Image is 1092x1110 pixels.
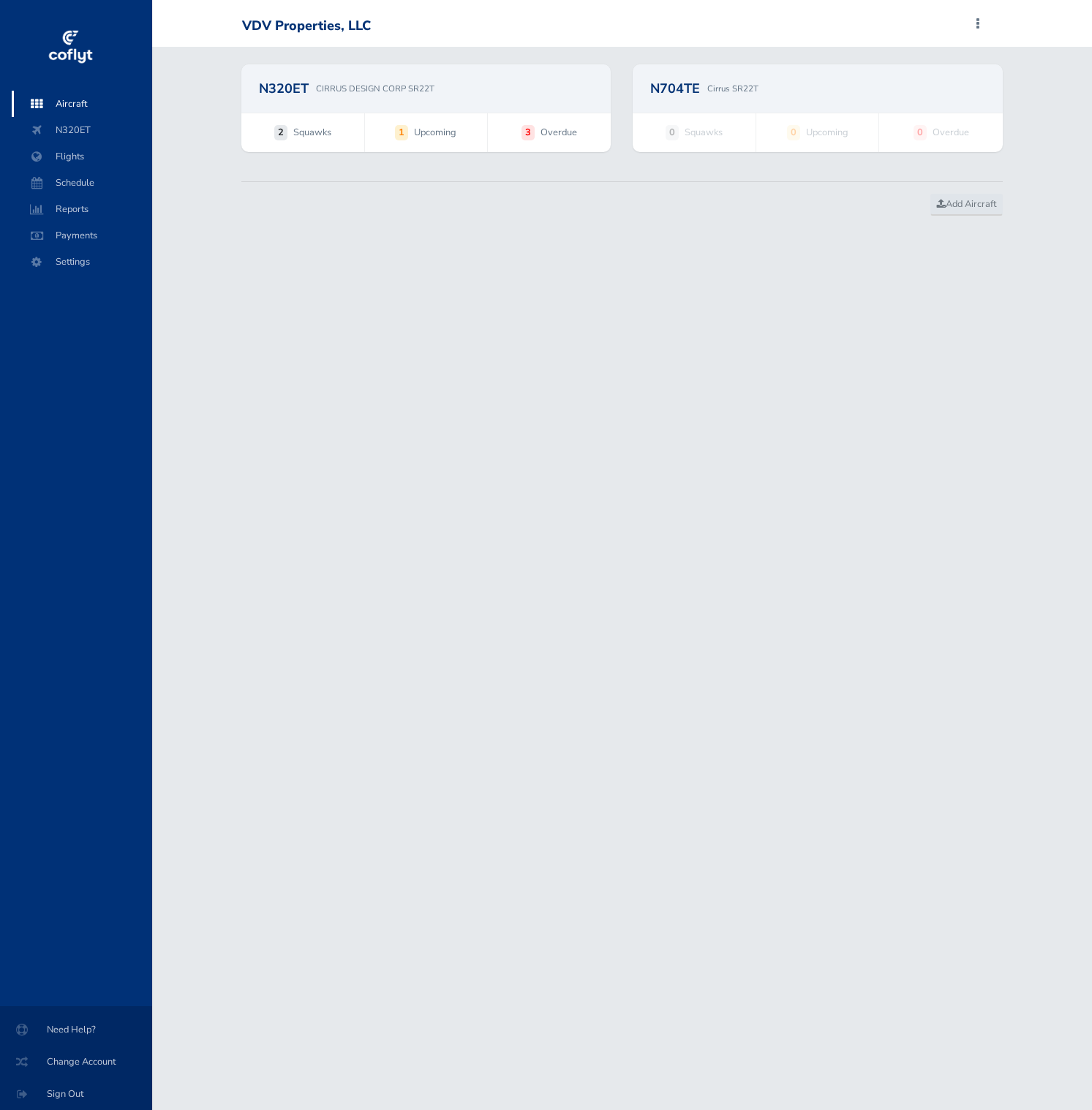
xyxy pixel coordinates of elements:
h2: N320ET [259,82,309,95]
a: Add Aircraft [930,194,1003,216]
p: Cirrus SR22T [707,82,758,95]
strong: 1 [395,125,408,140]
span: Squawks [293,125,331,140]
span: Settings [26,249,138,275]
span: Add Aircraft [937,197,996,211]
strong: 0 [787,125,800,140]
p: CIRRUS DESIGN CORP SR22T [316,82,434,95]
span: Sign Out [18,1081,135,1107]
strong: 3 [521,125,535,140]
span: Schedule [26,170,138,196]
span: Overdue [933,125,969,140]
strong: 0 [914,125,927,140]
span: Squawks [685,125,723,140]
h2: N704TE [650,82,700,95]
span: Need Help? [18,1016,135,1043]
span: Overdue [541,125,577,140]
img: coflyt logo [46,26,94,69]
span: Change Account [18,1049,135,1075]
a: N704TE Cirrus SR22T 0 Squawks 0 Upcoming 0 Overdue [633,64,1002,152]
div: VDV Properties, LLC [242,18,371,34]
span: Aircraft [26,91,138,117]
span: Reports [26,196,138,222]
strong: 0 [666,125,679,140]
a: N320ET CIRRUS DESIGN CORP SR22T 2 Squawks 1 Upcoming 3 Overdue [241,64,611,152]
span: Upcoming [806,125,848,140]
span: Flights [26,143,138,170]
strong: 2 [274,125,287,140]
span: Upcoming [414,125,456,140]
span: Payments [26,222,138,249]
span: N320ET [26,117,138,143]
